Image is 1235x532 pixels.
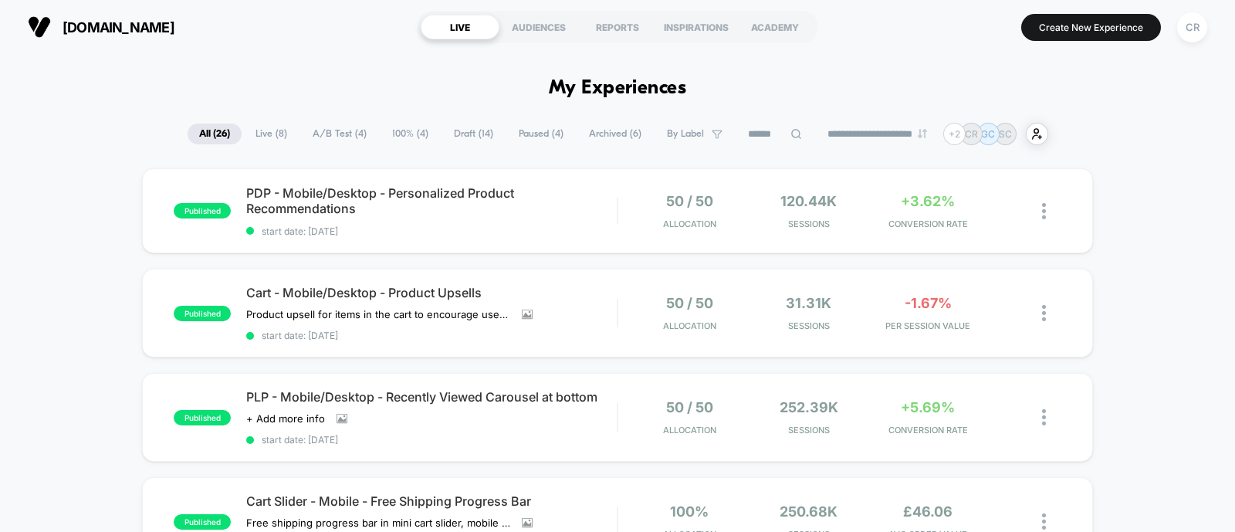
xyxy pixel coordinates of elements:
span: +5.69% [901,399,955,415]
span: 100% ( 4 ) [381,124,440,144]
span: 250.68k [780,503,837,520]
span: Paused ( 4 ) [507,124,575,144]
div: REPORTS [578,15,657,39]
span: By Label [667,128,704,140]
span: 31.31k [786,295,831,311]
span: Cart - Mobile/Desktop - Product Upsells [246,285,617,300]
img: close [1042,203,1046,219]
button: Create New Experience [1021,14,1161,41]
span: 120.44k [780,193,837,209]
p: GC [981,128,995,140]
span: 100% [670,503,709,520]
span: Sessions [753,219,864,229]
span: Allocation [663,320,716,331]
span: All ( 26 ) [188,124,242,144]
div: LIVE [421,15,499,39]
span: published [174,203,231,219]
div: ACADEMY [736,15,814,39]
span: A/B Test ( 4 ) [301,124,378,144]
span: start date: [DATE] [246,434,617,446]
span: Cart Slider - Mobile - Free Shipping Progress Bar [246,493,617,509]
span: -1.67% [905,295,952,311]
span: PLP - Mobile/Desktop - Recently Viewed Carousel at bottom [246,389,617,405]
span: Allocation [663,219,716,229]
span: start date: [DATE] [246,225,617,237]
span: start date: [DATE] [246,330,617,341]
span: + Add more info [246,412,325,425]
span: PER SESSION VALUE [872,320,984,331]
img: end [918,129,927,138]
span: +3.62% [901,193,955,209]
span: published [174,410,231,425]
span: published [174,514,231,530]
span: Archived ( 6 ) [577,124,653,144]
span: Sessions [753,425,864,435]
p: SC [999,128,1012,140]
p: CR [965,128,978,140]
span: 50 / 50 [666,399,713,415]
span: Free shipping progress bar in mini cart slider, mobile only [246,517,510,529]
span: published [174,306,231,321]
img: Visually logo [28,15,51,39]
span: 252.39k [780,399,838,415]
div: CR [1177,12,1207,42]
h1: My Experiences [549,77,687,100]
span: [DOMAIN_NAME] [63,19,174,36]
span: Live ( 8 ) [244,124,299,144]
div: + 2 [943,123,966,145]
span: 50 / 50 [666,295,713,311]
button: [DOMAIN_NAME] [23,15,179,39]
span: Sessions [753,320,864,331]
span: CONVERSION RATE [872,219,984,229]
button: CR [1172,12,1212,43]
span: CONVERSION RATE [872,425,984,435]
img: close [1042,409,1046,425]
img: close [1042,305,1046,321]
span: PDP - Mobile/Desktop - Personalized Product Recommendations [246,185,617,216]
div: AUDIENCES [499,15,578,39]
span: Product upsell for items in the cart to encourage users to add more items to their basket/increas... [246,308,510,320]
span: £46.06 [903,503,952,520]
div: INSPIRATIONS [657,15,736,39]
span: 50 / 50 [666,193,713,209]
img: close [1042,513,1046,530]
span: Allocation [663,425,716,435]
span: Draft ( 14 ) [442,124,505,144]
